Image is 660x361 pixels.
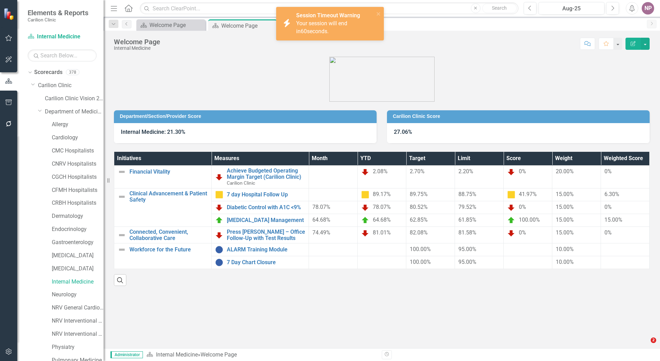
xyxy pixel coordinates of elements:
[637,337,653,354] iframe: Intercom live chat
[458,229,476,236] span: 81.58%
[410,216,428,223] span: 62.85%
[556,259,574,265] span: 10.00%
[129,169,208,175] a: Financial Vitality
[212,227,309,243] td: Double-Click to Edit Right Click for Context Menu
[28,49,97,62] input: Search Below...
[227,180,255,186] span: Carilion Clinic
[651,337,656,343] span: 2
[221,21,275,30] div: Welcome Page
[393,114,646,119] h3: Carilion Clinic Score
[52,278,104,286] a: Internal Medicine
[120,114,373,119] h3: Department/Section/Provider Score
[118,231,126,239] img: Not Defined
[519,204,526,210] span: 0%
[110,351,143,358] span: Administrator
[114,46,160,51] div: Internal Medicine
[52,199,104,207] a: CRBH Hospitalists
[52,239,104,247] a: Gastroenterology
[215,203,223,212] img: Below Plan
[52,212,104,220] a: Dermatology
[556,204,574,210] span: 15.00%
[28,9,88,17] span: Elements & Reports
[118,246,126,254] img: Not Defined
[52,317,104,325] a: NRV Interventional Cardiology
[507,191,515,199] img: Caution
[482,3,517,13] button: Search
[507,168,515,176] img: Below Plan
[519,216,540,223] span: 100.00%
[604,168,612,175] span: 0%
[45,95,104,103] a: Carilion Clinic Vision 2025 Scorecard
[361,168,369,176] img: Below Plan
[373,191,391,197] span: 89.17%
[129,191,208,203] a: Clinical Advancement & Patient Safety
[212,214,309,227] td: Double-Click to Edit Right Click for Context Menu
[519,168,526,175] span: 0%
[312,216,330,223] span: 64.68%
[129,229,208,241] a: Connected, Convenient, Collaborative Care
[556,191,574,197] span: 15.00%
[227,192,305,198] a: 7 day Hospital Follow Up
[212,243,309,256] td: Double-Click to Edit Right Click for Context Menu
[410,246,431,252] span: 100.00%
[212,256,309,269] td: Double-Click to Edit Right Click for Context Menu
[34,68,62,76] a: Scorecards
[215,173,223,181] img: Below Plan
[212,166,309,188] td: Double-Click to Edit Right Click for Context Menu
[212,188,309,201] td: Double-Click to Edit Right Click for Context Menu
[458,246,476,252] span: 95.00%
[604,204,612,210] span: 0%
[361,191,369,199] img: Caution
[52,304,104,312] a: NRV General Cardiology
[215,231,223,239] img: Below Plan
[52,160,104,168] a: CNRV Hospitalists
[458,168,473,175] span: 2.20%
[52,330,104,338] a: NRV Interventional Cardiology Test
[118,168,126,176] img: Not Defined
[227,229,305,241] a: Press [PERSON_NAME] – Office Follow-Up with Test Results
[329,57,435,102] img: carilion%20clinic%20logo%202.0.png
[114,227,212,243] td: Double-Click to Edit Right Click for Context Menu
[28,17,88,22] small: Carilion Clinic
[373,168,388,175] span: 2.08%
[146,351,377,359] div: »
[52,134,104,142] a: Cardiology
[45,108,104,116] a: Department of Medicine
[541,4,602,13] div: Aug-25
[227,204,305,211] a: Diabetic Control with A1C <9%
[507,229,515,237] img: Below Plan
[373,204,391,210] span: 78.07%
[301,28,307,35] span: 60
[394,129,412,135] strong: 27.06%
[52,343,104,351] a: Physiatry
[410,168,425,175] span: 2.70%
[215,191,223,199] img: Caution
[361,203,369,212] img: Below Plan
[66,70,79,75] div: 378
[138,21,204,29] a: Welcome Page
[373,229,391,236] span: 81.01%
[114,243,212,269] td: Double-Click to Edit Right Click for Context Menu
[296,12,360,19] strong: Session Timeout Warning
[556,216,574,223] span: 15.00%
[201,351,237,358] div: Welcome Page
[52,121,104,129] a: Allergy
[642,2,654,15] div: NP
[604,216,622,223] span: 15.00%
[458,216,476,223] span: 61.85%
[52,147,104,155] a: CMC Hospitalists
[458,191,476,197] span: 88.75%
[604,191,619,197] span: 6.30%
[52,186,104,194] a: CFMH Hospitalists
[556,229,574,236] span: 15.00%
[52,291,104,299] a: Neurology
[492,5,507,11] span: Search
[410,191,428,197] span: 89.75%
[361,229,369,237] img: Below Plan
[52,252,104,260] a: [MEDICAL_DATA]
[373,216,391,223] span: 64.68%
[519,229,526,236] span: 0%
[114,188,212,227] td: Double-Click to Edit Right Click for Context Menu
[604,229,612,236] span: 0%
[507,203,515,212] img: Below Plan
